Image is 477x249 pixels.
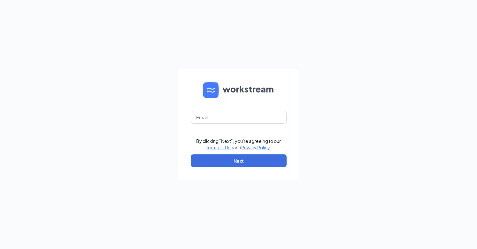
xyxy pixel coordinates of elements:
div: By clicking "Next", you're agreeing to our and . [196,138,281,151]
a: Privacy Policy [241,144,270,150]
button: Next [191,154,287,167]
input: Email [191,111,287,124]
a: Terms of Use [206,144,233,150]
img: WS logo and Workstream text [203,82,274,98]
